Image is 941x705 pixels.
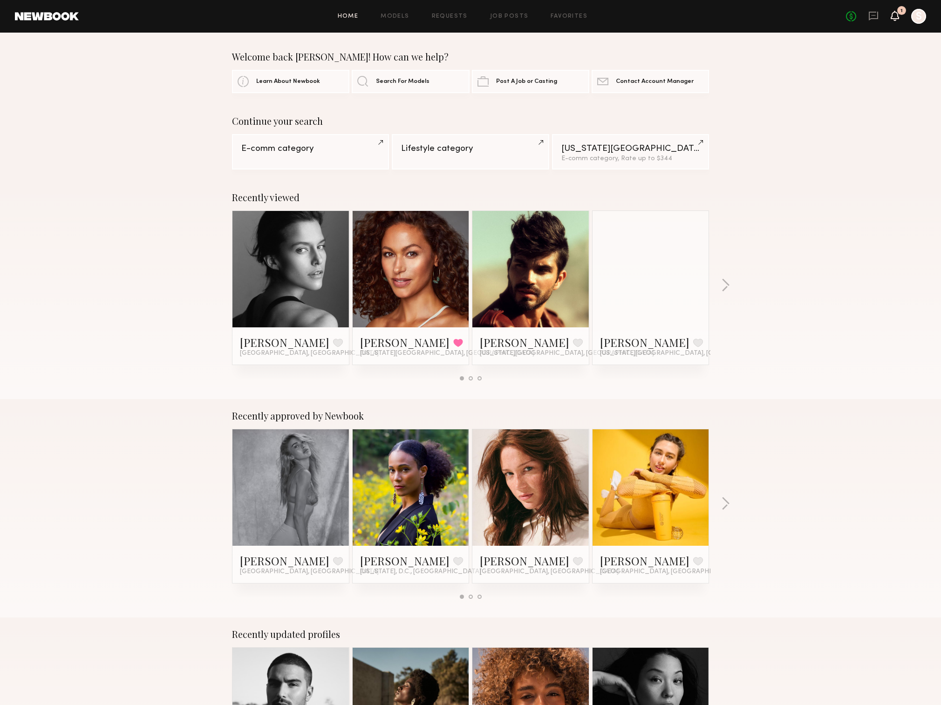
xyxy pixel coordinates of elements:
[352,70,469,93] a: Search For Models
[240,335,329,350] a: [PERSON_NAME]
[616,79,694,85] span: Contact Account Manager
[240,553,329,568] a: [PERSON_NAME]
[600,350,774,357] span: [US_STATE][GEOGRAPHIC_DATA], [GEOGRAPHIC_DATA]
[551,14,587,20] a: Favorites
[480,335,569,350] a: [PERSON_NAME]
[241,144,380,153] div: E-comm category
[232,115,709,127] div: Continue your search
[600,553,689,568] a: [PERSON_NAME]
[376,79,430,85] span: Search For Models
[360,568,481,576] span: [US_STATE], D.C., [GEOGRAPHIC_DATA]
[480,553,569,568] a: [PERSON_NAME]
[240,568,379,576] span: [GEOGRAPHIC_DATA], [GEOGRAPHIC_DATA]
[232,629,709,640] div: Recently updated profiles
[480,568,619,576] span: [GEOGRAPHIC_DATA], [GEOGRAPHIC_DATA]
[561,144,700,153] div: [US_STATE][GEOGRAPHIC_DATA]
[338,14,359,20] a: Home
[496,79,557,85] span: Post A Job or Casting
[561,156,700,162] div: E-comm category, Rate up to $344
[360,553,450,568] a: [PERSON_NAME]
[381,14,409,20] a: Models
[592,70,709,93] a: Contact Account Manager
[432,14,468,20] a: Requests
[360,350,534,357] span: [US_STATE][GEOGRAPHIC_DATA], [GEOGRAPHIC_DATA]
[472,70,589,93] a: Post A Job or Casting
[552,134,709,169] a: [US_STATE][GEOGRAPHIC_DATA]E-comm category, Rate up to $344
[360,335,450,350] a: [PERSON_NAME]
[911,9,926,24] a: S
[232,51,709,62] div: Welcome back [PERSON_NAME]! How can we help?
[256,79,320,85] span: Learn About Newbook
[401,144,539,153] div: Lifestyle category
[392,134,549,169] a: Lifestyle category
[480,350,654,357] span: [US_STATE][GEOGRAPHIC_DATA], [GEOGRAPHIC_DATA]
[600,335,689,350] a: [PERSON_NAME]
[240,350,379,357] span: [GEOGRAPHIC_DATA], [GEOGRAPHIC_DATA]
[232,410,709,421] div: Recently approved by Newbook
[232,70,349,93] a: Learn About Newbook
[600,568,739,576] span: [GEOGRAPHIC_DATA], [GEOGRAPHIC_DATA]
[900,8,903,14] div: 1
[232,134,389,169] a: E-comm category
[490,14,529,20] a: Job Posts
[232,192,709,203] div: Recently viewed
